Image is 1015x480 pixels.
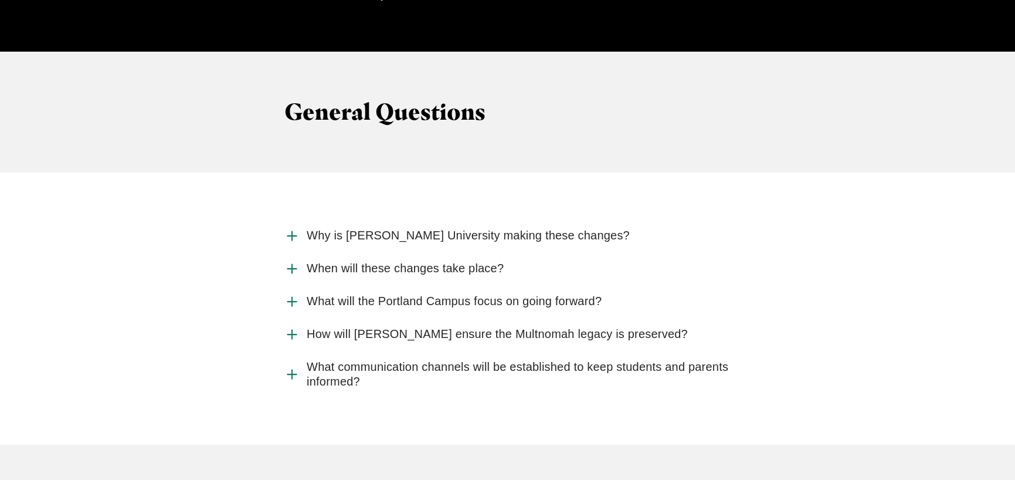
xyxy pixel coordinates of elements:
[307,360,731,389] span: What communication channels will be established to keep students and parents informed?
[284,99,731,126] h3: General Questions
[307,294,602,309] span: What will the Portland Campus focus on going forward?
[307,327,688,342] span: How will [PERSON_NAME] ensure the Multnomah legacy is preserved?
[307,228,630,243] span: Why is [PERSON_NAME] University making these changes?
[307,261,504,276] span: When will these changes take place?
